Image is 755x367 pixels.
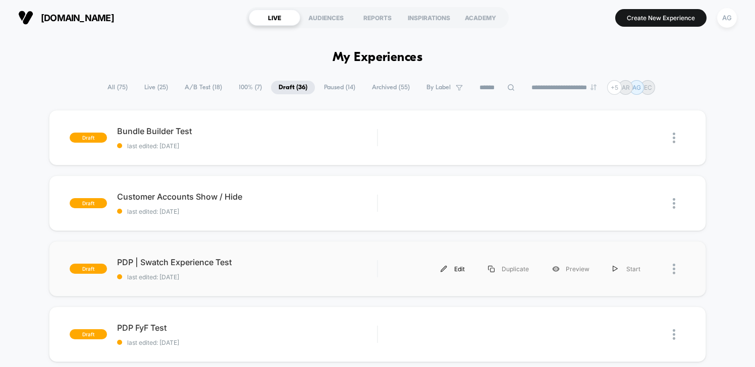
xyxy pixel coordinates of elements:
[117,273,377,281] span: last edited: [DATE]
[429,258,476,280] div: Edit
[271,81,315,94] span: Draft ( 36 )
[607,80,622,95] div: + 5
[673,264,675,274] img: close
[70,198,107,208] span: draft
[403,10,455,26] div: INSPIRATIONS
[615,9,707,27] button: Create New Experience
[117,126,377,136] span: Bundle Builder Test
[249,10,300,26] div: LIVE
[644,84,652,91] p: EC
[488,266,495,272] img: menu
[352,10,403,26] div: REPORTS
[18,10,33,25] img: Visually logo
[714,8,740,28] button: AG
[673,329,675,340] img: close
[137,81,176,94] span: Live ( 25 )
[364,81,417,94] span: Archived ( 55 )
[117,142,377,150] span: last edited: [DATE]
[333,50,423,65] h1: My Experiences
[673,198,675,209] img: close
[117,192,377,202] span: Customer Accounts Show / Hide
[117,208,377,215] span: last edited: [DATE]
[476,258,541,280] div: Duplicate
[70,133,107,143] span: draft
[117,323,377,333] span: PDP FyF Test
[300,10,352,26] div: AUDIENCES
[441,266,447,272] img: menu
[117,339,377,346] span: last edited: [DATE]
[622,84,630,91] p: AR
[231,81,269,94] span: 100% ( 7 )
[117,257,377,267] span: PDP | Swatch Experience Test
[541,258,601,280] div: Preview
[100,81,135,94] span: All ( 75 )
[70,264,107,274] span: draft
[601,258,652,280] div: Start
[673,133,675,143] img: close
[70,329,107,339] span: draft
[15,10,117,26] button: [DOMAIN_NAME]
[590,84,597,90] img: end
[717,8,737,28] div: AG
[613,266,618,272] img: menu
[426,84,451,91] span: By Label
[41,13,114,23] span: [DOMAIN_NAME]
[455,10,506,26] div: ACADEMY
[177,81,230,94] span: A/B Test ( 18 )
[632,84,641,91] p: AG
[316,81,363,94] span: Paused ( 14 )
